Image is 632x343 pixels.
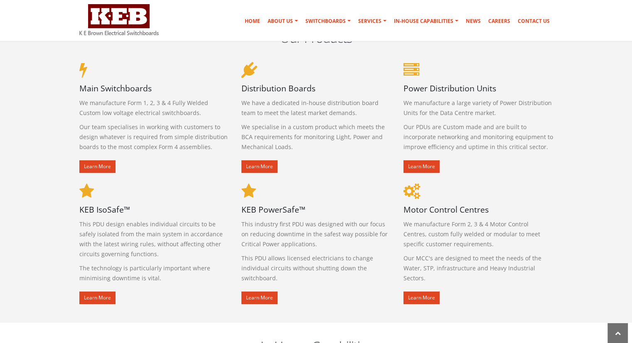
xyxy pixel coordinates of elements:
a: About Us [264,13,301,29]
p: We specialise in a custom product which meets the BCA requirements for monitoring Light, Power an... [241,122,391,152]
h4: Power Distribution Units [403,83,553,94]
a: Learn More [241,160,278,173]
p: This PDU design enables individual circuits to be safely isolated from the main system in accorda... [79,219,229,259]
p: This PDU allows licensed electricians to change individual circuits without shutting down the swi... [241,253,391,283]
img: K E Brown Electrical Switchboards [79,4,159,35]
p: The technology is particularly important where minimising downtime is vital. [79,263,229,283]
a: Learn More [241,292,278,304]
p: Our PDUs are Custom made and are built to incorporate networking and monitoring equipment to impr... [403,122,553,152]
a: Careers [485,13,514,29]
p: Our MCC's are designed to meet the needs of the Water, STP, infrastructure and Heavy Industrial S... [403,253,553,283]
a: Learn More [79,160,116,173]
a: Learn More [403,292,440,304]
p: Our team specialises in working with customers to design whatever is required from simple distrib... [79,122,229,152]
a: Learn More [79,292,116,304]
p: This industry first PDU was designed with our focus on reducing downtime in the safest way possib... [241,219,391,249]
h4: Motor Control Centres [403,204,553,215]
h4: Distribution Boards [241,83,391,94]
a: News [462,13,484,29]
a: Home [241,13,263,29]
h4: KEB IsoSafe™ [79,204,229,215]
p: We have a dedicated in-house distribution board team to meet the latest market demands. [241,98,391,118]
a: Contact Us [514,13,553,29]
p: We manufacture Form 1, 2, 3 & 4 Fully Welded Custom low voltage electrical switchboards. [79,98,229,118]
p: We manufacture Form 2, 3 & 4 Motor Control Centres, custom fully welded or modular to meet specif... [403,219,553,249]
h4: KEB PowerSafe™ [241,204,391,215]
a: In-house Capabilities [391,13,462,29]
a: Switchboards [302,13,354,29]
a: Learn More [403,160,440,173]
a: Services [355,13,390,29]
h4: Main Switchboards [79,83,229,94]
p: We manufacture a large variety of Power Distribution Units for the Data Centre market. [403,98,553,118]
